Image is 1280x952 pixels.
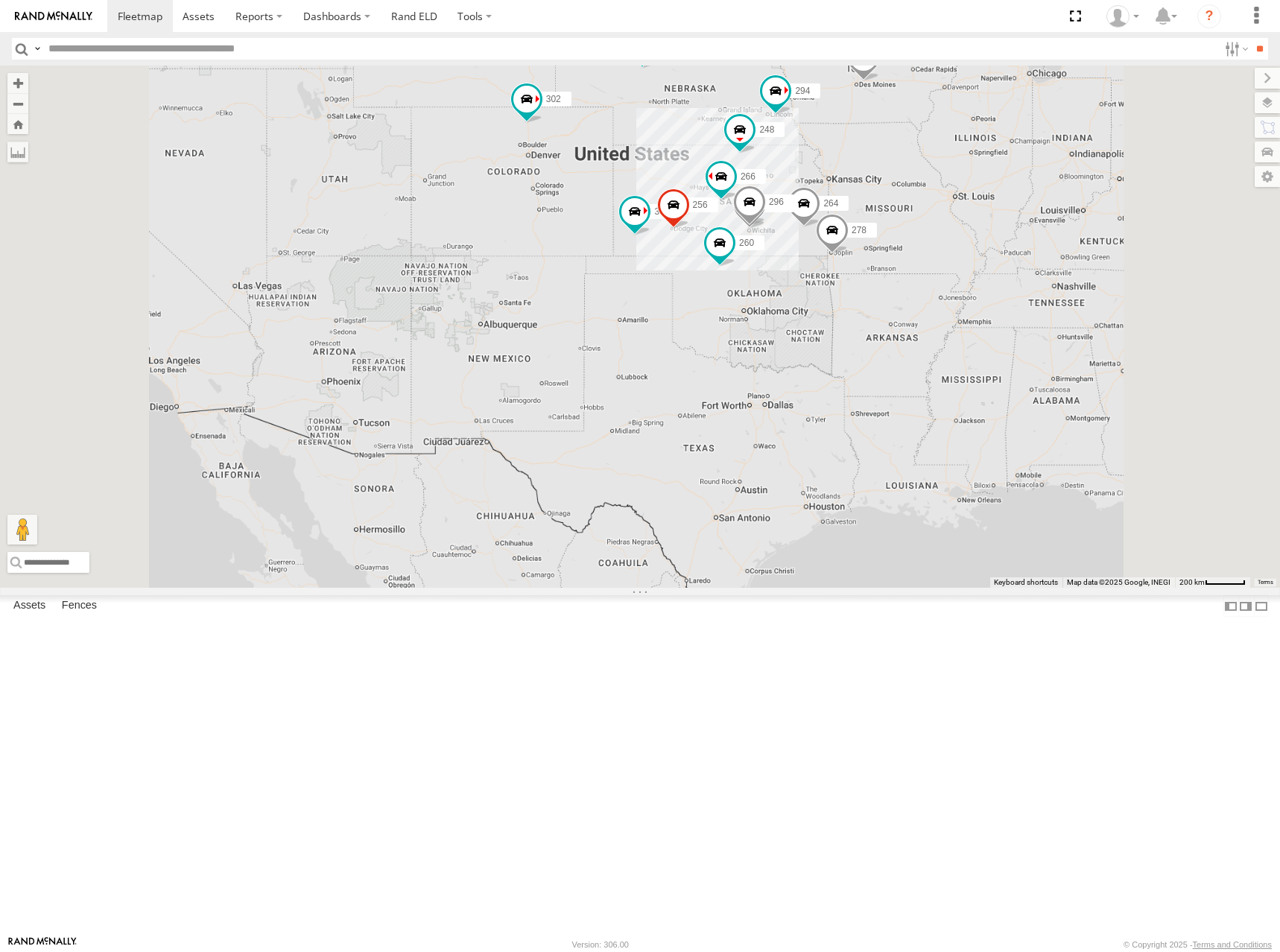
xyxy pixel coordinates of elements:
[769,199,784,209] span: 232
[6,596,53,617] label: Assets
[1238,595,1253,617] label: Dock Summary Table to the Right
[1258,579,1273,585] a: Terms (opens in new tab)
[654,206,669,217] span: 300
[7,114,28,134] button: Zoom Home
[572,940,629,949] div: Version: 306.00
[1219,38,1251,60] label: Search Filter Options
[1124,940,1272,949] div: © Copyright 2025 -
[1255,166,1280,187] label: Map Settings
[7,515,37,545] button: Drag Pegman onto the map to open Street View
[693,200,708,210] span: 256
[7,93,28,114] button: Zoom out
[31,38,43,60] label: Search Query
[1067,578,1170,586] span: Map data ©2025 Google, INEGI
[546,94,561,104] span: 302
[1101,5,1144,28] div: Shane Miller
[54,596,104,617] label: Fences
[1254,595,1269,617] label: Hide Summary Table
[1179,578,1205,586] span: 200 km
[739,237,754,247] span: 260
[1175,577,1250,588] button: Map Scale: 200 km per 51 pixels
[1193,940,1272,949] a: Terms and Conditions
[8,937,77,952] a: Visit our Website
[852,224,866,235] span: 278
[1197,4,1221,28] i: ?
[795,85,810,95] span: 294
[759,124,774,134] span: 248
[769,197,784,207] span: 296
[1223,595,1238,617] label: Dock Summary Table to the Left
[741,171,755,182] span: 266
[7,142,28,162] label: Measure
[823,197,838,208] span: 264
[7,73,28,93] button: Zoom in
[994,577,1058,588] button: Keyboard shortcuts
[15,11,92,22] img: rand-logo.svg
